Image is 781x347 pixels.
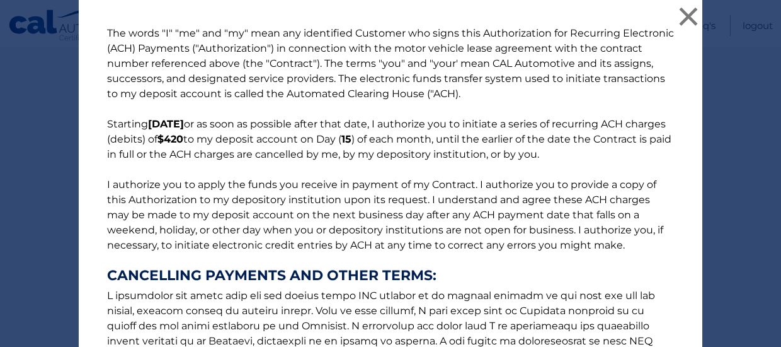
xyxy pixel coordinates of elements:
[341,133,351,145] b: 15
[148,118,184,130] b: [DATE]
[676,4,701,29] button: ×
[157,133,183,145] b: $420
[107,268,674,283] strong: CANCELLING PAYMENTS AND OTHER TERMS:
